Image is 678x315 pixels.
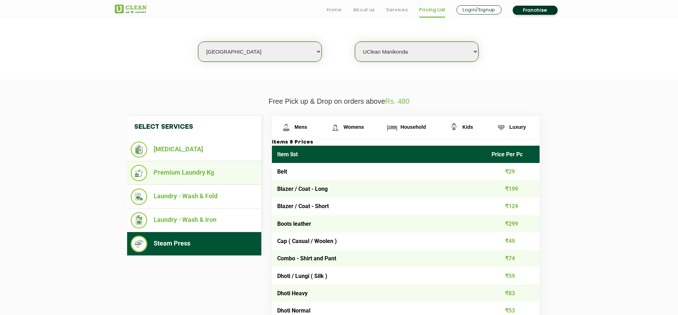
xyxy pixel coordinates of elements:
[131,212,258,229] li: Laundry - Wash & Iron
[272,146,486,163] th: Item list
[353,6,375,14] a: About us
[386,121,398,134] img: Household
[486,198,540,215] td: ₹124
[272,180,486,198] td: Blazer / Coat - Long
[448,121,460,134] img: Kids
[272,163,486,180] td: Belt
[131,236,147,252] img: Steam Press
[495,121,507,134] img: Luxury
[486,250,540,267] td: ₹74
[272,215,486,232] td: Boots leather
[462,124,473,130] span: Kids
[329,121,341,134] img: Womens
[131,141,147,158] img: Dry Cleaning
[131,188,258,205] li: Laundry - Wash & Fold
[385,97,410,105] span: Rs. 480
[344,124,364,130] span: Womens
[272,285,486,302] td: Dhoti Heavy
[486,146,540,163] th: Price Per Pc
[513,6,558,15] a: Franchise
[280,121,292,134] img: Mens
[115,97,563,105] p: Free Pick up & Drop on orders above
[131,236,258,252] li: Steam Press
[510,124,526,130] span: Luxury
[272,198,486,215] td: Blazer / Coat - Short
[295,124,307,130] span: Mens
[327,6,342,14] a: Home
[457,5,501,14] a: Login/Signup
[400,124,426,130] span: Household
[131,165,258,181] li: Premium Laundry Kg
[486,267,540,284] td: ₹59
[131,212,147,229] img: Laundry - Wash & Iron
[419,6,445,14] a: Pricing List
[127,116,261,138] h4: Select Services
[486,180,540,198] td: ₹199
[386,6,408,14] a: Services
[486,163,540,180] td: ₹29
[131,165,147,181] img: Premium Laundry Kg
[131,188,147,205] img: Laundry - Wash & Fold
[131,141,258,158] li: [MEDICAL_DATA]
[486,232,540,250] td: ₹49
[272,250,486,267] td: Combo - Shirt and Pant
[115,5,147,13] img: UClean Laundry and Dry Cleaning
[272,267,486,284] td: Dhoti / Lungi ( Silk )
[272,139,540,146] h3: Items & Prices
[272,232,486,250] td: Cap ( Casual / Woolen )
[486,215,540,232] td: ₹299
[486,285,540,302] td: ₹83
